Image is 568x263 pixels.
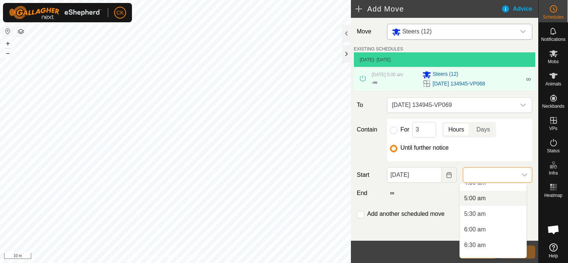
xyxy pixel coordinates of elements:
[372,72,403,77] span: [DATE] 5:00 am
[464,241,486,250] span: 6:30 am
[372,78,377,87] div: -
[3,49,12,58] button: –
[516,98,530,113] div: dropdown trigger
[448,125,464,134] span: Hours
[387,190,397,196] label: ∞
[116,9,123,17] span: CK
[373,79,377,85] span: ∞
[146,253,174,260] a: Privacy Policy
[547,149,559,153] span: Status
[549,171,558,175] span: Infra
[542,104,564,108] span: Neckbands
[464,225,486,234] span: 6:00 am
[477,125,490,134] span: Days
[354,171,384,179] label: Start
[433,70,458,79] span: Steers (12)
[3,39,12,48] button: +
[545,82,561,86] span: Animals
[389,98,516,113] span: 2025-08-17 134945-VP069
[542,218,565,241] div: Open chat
[501,4,538,13] div: Advice
[355,4,501,13] h2: Add Move
[464,210,486,218] span: 5:30 am
[354,125,384,134] label: Contain
[400,145,449,151] label: Until further notice
[460,238,526,253] li: 6:30 am
[526,75,531,83] span: ∞
[541,37,565,42] span: Notifications
[460,222,526,237] li: 6:00 am
[460,191,526,206] li: 5:00 am
[442,167,457,183] button: Choose Date
[354,189,384,198] label: End
[183,253,205,260] a: Contact Us
[374,57,391,62] span: - [DATE]
[3,27,12,36] button: Reset Map
[543,15,564,19] span: Schedules
[360,57,374,62] span: [DATE]
[516,24,530,39] div: dropdown trigger
[464,194,486,203] span: 5:00 am
[389,24,516,39] span: Steers
[544,193,562,198] span: Heatmap
[460,207,526,221] li: 5:30 am
[548,59,559,64] span: Mobs
[354,97,384,113] label: To
[539,240,568,261] a: Help
[9,6,102,19] img: Gallagher Logo
[400,127,409,133] label: For
[367,211,445,217] label: Add another scheduled move
[549,126,557,131] span: VPs
[549,254,558,258] span: Help
[433,80,485,88] a: [DATE] 134945-VP068
[517,168,532,182] div: dropdown trigger
[16,27,25,36] button: Map Layers
[354,46,403,52] label: EXISTING SCHEDULES
[354,24,384,40] label: Move
[402,28,432,35] span: Steers (12)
